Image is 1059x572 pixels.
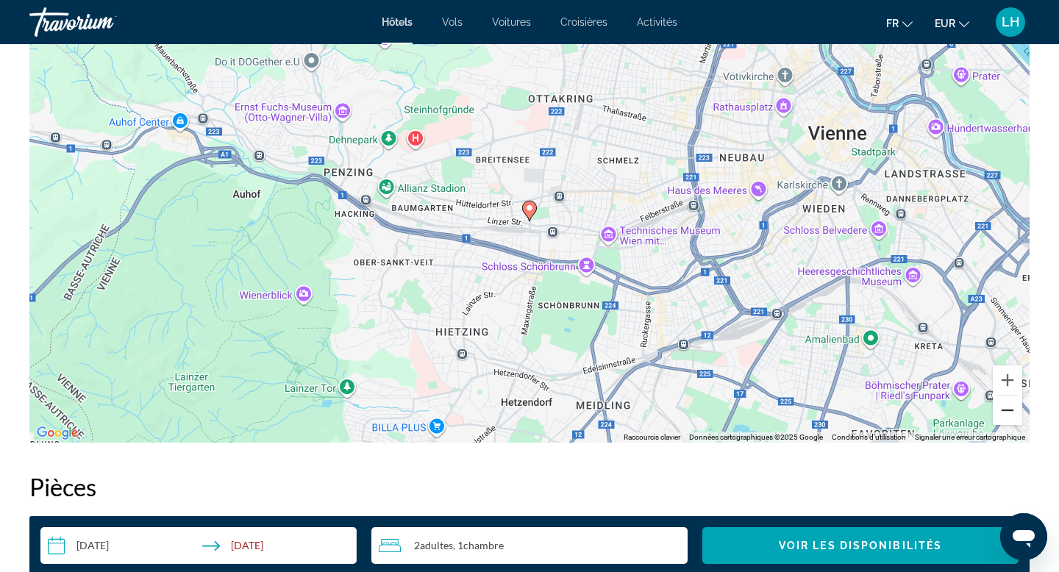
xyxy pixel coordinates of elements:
[382,16,413,28] a: Hôtels
[33,423,82,443] img: Google
[560,16,607,28] a: Croisières
[463,539,504,551] span: Chambre
[442,16,463,28] a: Vols
[886,18,899,29] span: fr
[886,12,913,34] button: Change language
[33,423,82,443] a: Ouvrir cette zone dans Google Maps (dans une nouvelle fenêtre)
[414,540,453,551] span: 2
[40,527,1019,564] div: Search widget
[702,527,1019,564] button: Voir les disponibilités
[453,540,504,551] span: , 1
[935,12,969,34] button: Change currency
[779,540,942,551] span: Voir les disponibilités
[915,433,1025,441] a: Signaler une erreur cartographique
[637,16,677,28] a: Activités
[29,3,176,41] a: Travorium
[689,433,823,441] span: Données cartographiques ©2025 Google
[832,433,906,441] a: Conditions d'utilisation (s'ouvre dans un nouvel onglet)
[993,396,1022,425] button: Zoom arrière
[1000,513,1047,560] iframe: Bouton de lancement de la fenêtre de messagerie
[624,432,680,443] button: Raccourcis clavier
[29,472,1030,501] h2: Pièces
[993,365,1022,395] button: Zoom avant
[935,18,955,29] span: EUR
[1002,15,1019,29] span: LH
[40,527,357,564] button: Check-in date: Dec 15, 2025 Check-out date: Dec 17, 2025
[492,16,531,28] a: Voitures
[420,539,453,551] span: Adultes
[991,7,1030,37] button: User Menu
[371,527,688,564] button: Travelers: 2 adults, 0 children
